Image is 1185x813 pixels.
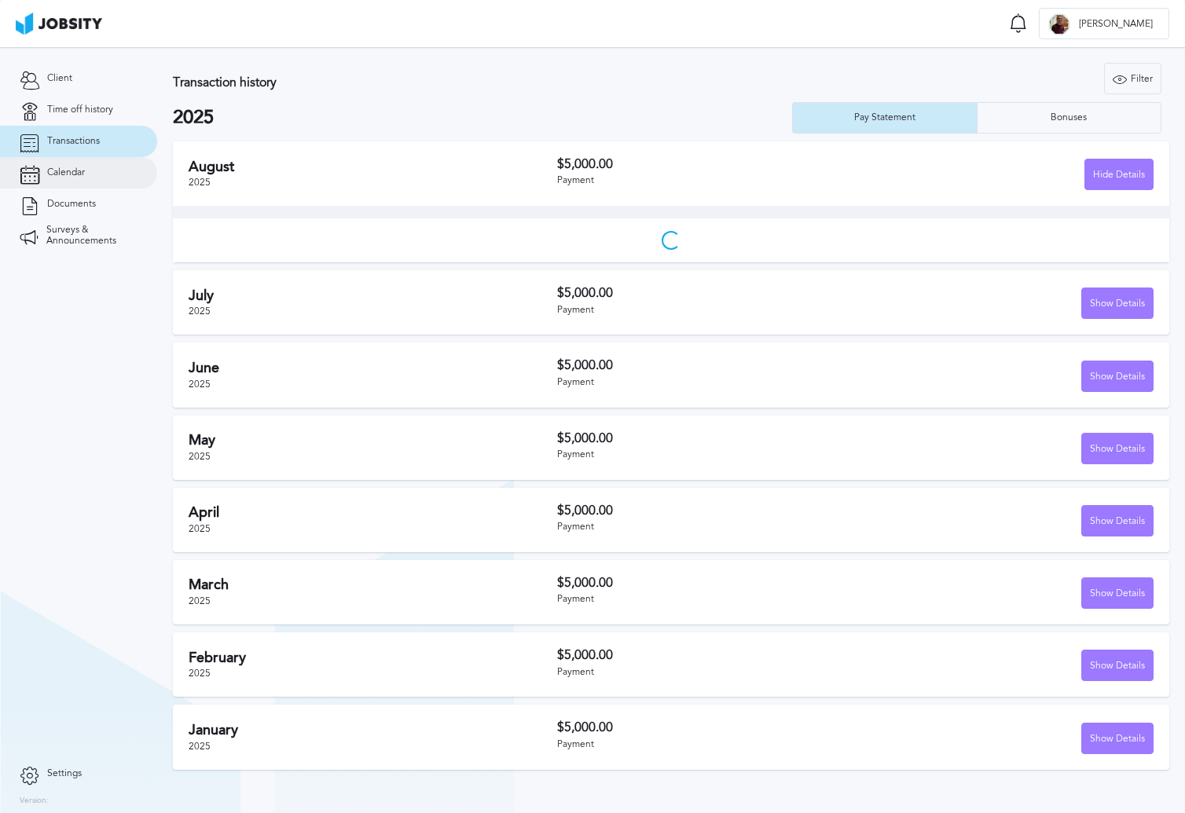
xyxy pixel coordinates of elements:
[46,225,138,247] span: Surveys & Announcements
[557,286,855,300] h3: $5,000.00
[189,595,211,606] span: 2025
[189,287,557,304] h2: July
[20,797,49,806] label: Version:
[173,107,792,129] h2: 2025
[1081,505,1154,537] button: Show Details
[1081,287,1154,319] button: Show Details
[1085,159,1153,191] div: Hide Details
[557,358,855,372] h3: $5,000.00
[189,177,211,188] span: 2025
[557,377,855,388] div: Payment
[1043,112,1095,123] div: Bonuses
[189,379,211,390] span: 2025
[557,667,855,678] div: Payment
[47,104,113,115] span: Time off history
[1082,288,1153,320] div: Show Details
[1082,723,1153,755] div: Show Details
[1105,64,1161,95] div: Filter
[189,722,557,738] h2: January
[1082,650,1153,682] div: Show Details
[47,768,82,779] span: Settings
[977,102,1161,134] button: Bonuses
[1081,361,1154,392] button: Show Details
[47,199,96,210] span: Documents
[189,159,557,175] h2: August
[189,504,557,521] h2: April
[47,136,100,147] span: Transactions
[189,360,557,376] h2: June
[1082,506,1153,537] div: Show Details
[1082,361,1153,393] div: Show Details
[1082,434,1153,465] div: Show Details
[189,668,211,679] span: 2025
[846,112,923,123] div: Pay Statement
[557,576,855,590] h3: $5,000.00
[1047,13,1071,36] div: J
[1104,63,1161,94] button: Filter
[1071,19,1161,30] span: [PERSON_NAME]
[189,650,557,666] h2: February
[557,594,855,605] div: Payment
[557,431,855,445] h3: $5,000.00
[1081,577,1154,609] button: Show Details
[557,449,855,460] div: Payment
[189,577,557,593] h2: March
[1081,723,1154,754] button: Show Details
[1081,650,1154,681] button: Show Details
[47,167,85,178] span: Calendar
[792,102,977,134] button: Pay Statement
[47,73,72,84] span: Client
[557,175,855,186] div: Payment
[1084,159,1154,190] button: Hide Details
[173,75,713,90] h3: Transaction history
[557,739,855,750] div: Payment
[557,720,855,734] h3: $5,000.00
[189,451,211,462] span: 2025
[16,13,102,35] img: ab4bad089aa723f57921c736e9817d99.png
[189,432,557,449] h2: May
[189,741,211,752] span: 2025
[1081,433,1154,464] button: Show Details
[557,648,855,662] h3: $5,000.00
[189,523,211,534] span: 2025
[189,306,211,317] span: 2025
[1082,578,1153,610] div: Show Details
[557,157,855,171] h3: $5,000.00
[557,305,855,316] div: Payment
[1039,8,1169,39] button: J[PERSON_NAME]
[557,522,855,533] div: Payment
[557,504,855,518] h3: $5,000.00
